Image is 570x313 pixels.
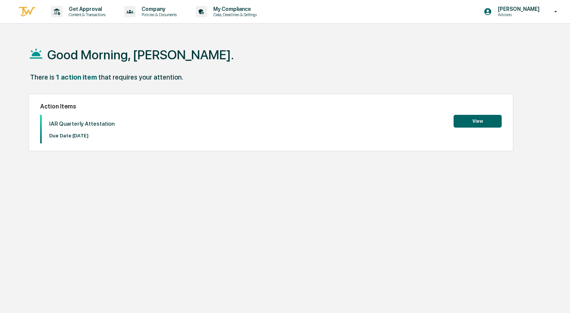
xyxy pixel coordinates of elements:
p: Advisors [492,12,543,17]
h1: Good Morning, [PERSON_NAME]. [47,47,234,62]
p: Get Approval [63,6,109,12]
p: My Compliance [207,6,261,12]
h2: Action Items [40,103,502,110]
p: Content & Transactions [63,12,109,17]
div: There is [30,73,54,81]
p: Data, Deadlines & Settings [207,12,261,17]
p: Company [136,6,181,12]
div: 1 action item [56,73,97,81]
p: IAR Quarterly Attestation [49,120,115,127]
img: logo [18,6,36,18]
p: Due Date: [DATE] [49,133,115,138]
button: View [454,115,502,128]
a: View [454,117,502,124]
div: that requires your attention. [98,73,183,81]
p: [PERSON_NAME] [492,6,543,12]
p: Policies & Documents [136,12,181,17]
